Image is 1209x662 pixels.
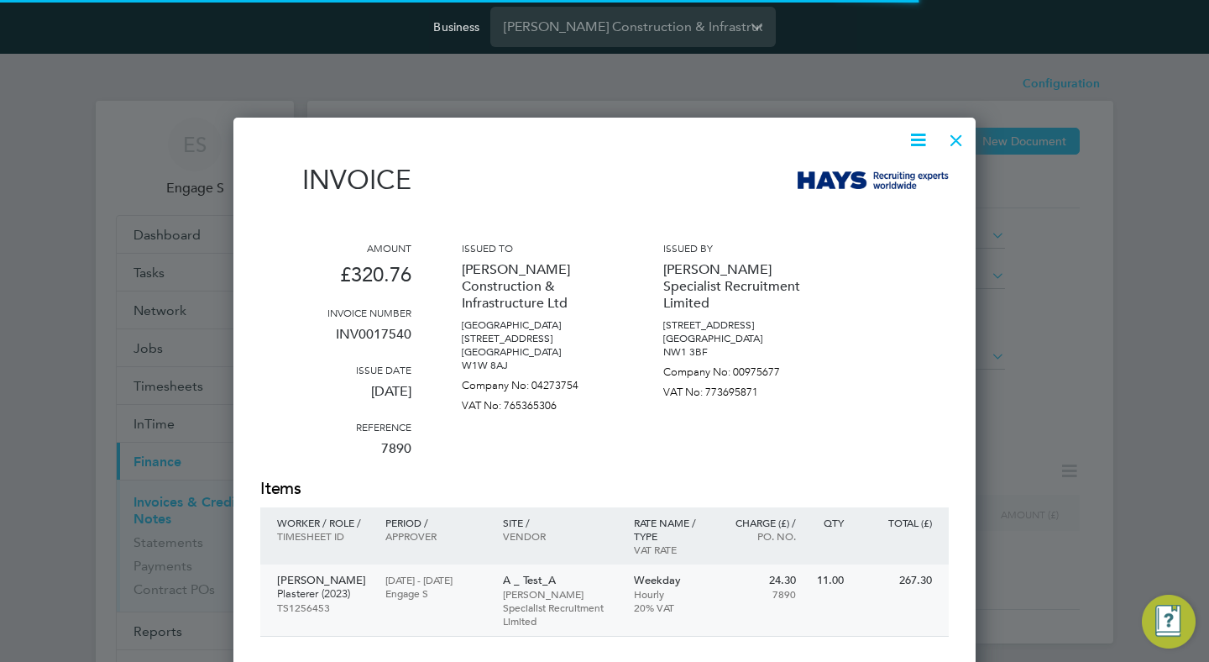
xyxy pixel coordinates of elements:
p: W1W 8AJ [462,359,613,372]
h3: Reference [260,420,411,433]
h2: Items [260,477,949,501]
p: £320.76 [260,255,411,306]
h3: Amount [260,241,411,255]
h3: Invoice number [260,306,411,319]
h3: Issued to [462,241,613,255]
p: A _ Test_A [503,574,617,587]
p: INV0017540 [260,319,411,363]
p: 24.30 [723,574,796,587]
p: [STREET_ADDRESS] [663,318,814,332]
p: Plasterer (2023) [277,587,369,601]
p: Company No: 04273754 [462,372,613,392]
p: 7890 [260,433,411,477]
h1: Invoice [260,164,411,196]
p: [PERSON_NAME] [277,574,369,587]
p: Charge (£) / [723,516,796,529]
p: [STREET_ADDRESS] [462,332,613,345]
p: VAT No: 765365306 [462,392,613,412]
p: 11.00 [813,574,844,587]
p: Timesheet ID [277,529,369,543]
p: [PERSON_NAME] Specialist Recruitment Limited [663,255,814,318]
p: [PERSON_NAME] Specialist Recruitment Limited [503,587,617,628]
p: Hourly [634,587,707,601]
p: Approver [385,529,485,543]
p: [DATE] - [DATE] [385,573,485,586]
p: Period / [385,516,485,529]
p: [GEOGRAPHIC_DATA] [462,318,613,332]
p: Vendor [503,529,617,543]
p: [DATE] [260,376,411,420]
p: 267.30 [861,574,932,587]
p: Rate name / type [634,516,707,543]
p: Total (£) [861,516,932,529]
p: VAT No: 773695871 [663,379,814,399]
p: Company No: 00975677 [663,359,814,379]
p: [GEOGRAPHIC_DATA] [663,332,814,345]
p: Worker / Role / [277,516,369,529]
label: Business [433,19,479,34]
img: hays-logo-remittance.png [798,171,949,189]
p: Weekday [634,574,707,587]
p: Site / [503,516,617,529]
p: VAT rate [634,543,707,556]
p: [PERSON_NAME] Construction & Infrastructure Ltd [462,255,613,318]
p: 20% VAT [634,601,707,614]
button: Engage Resource Center [1142,595,1196,649]
p: Engage S [385,586,485,600]
p: NW1 3BF [663,345,814,359]
p: TS1256453 [277,601,369,614]
h3: Issued by [663,241,814,255]
h3: Issue date [260,363,411,376]
p: QTY [813,516,844,529]
p: 7890 [723,587,796,601]
p: Po. No. [723,529,796,543]
p: [GEOGRAPHIC_DATA] [462,345,613,359]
